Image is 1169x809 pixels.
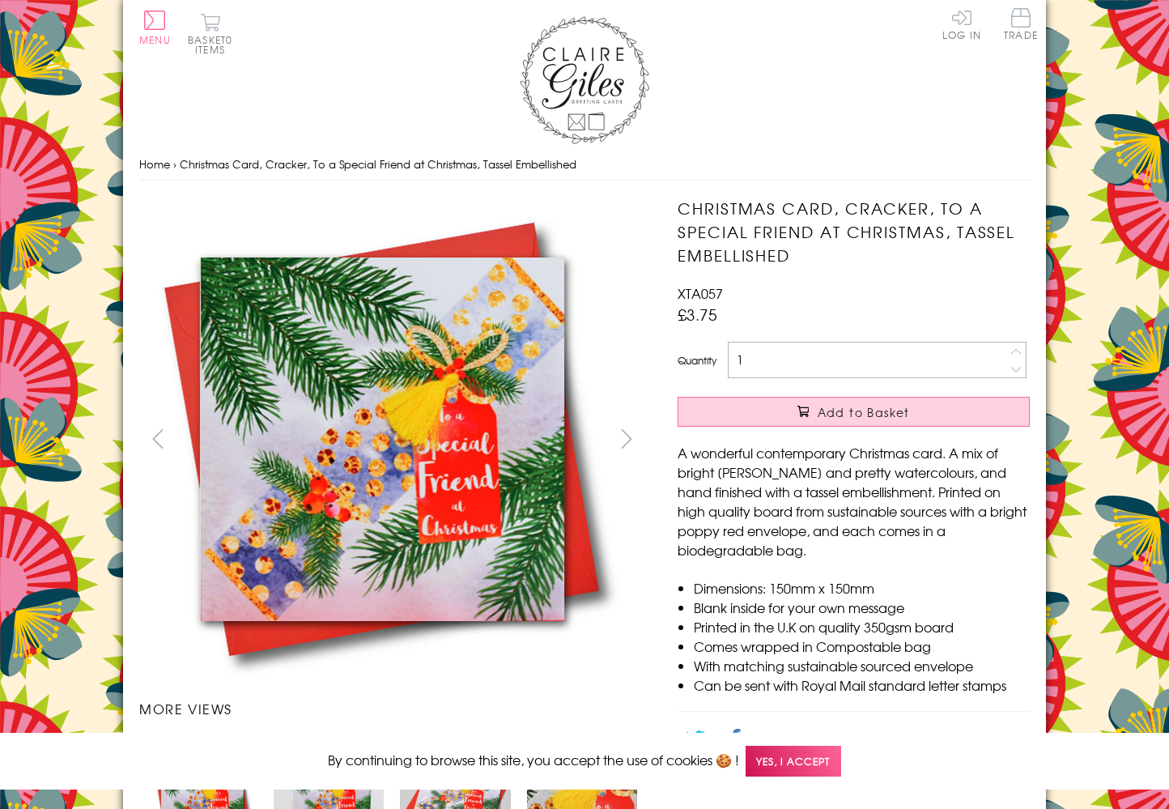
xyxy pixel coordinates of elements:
a: Log In [942,8,981,40]
h1: Christmas Card, Cracker, To a Special Friend at Christmas, Tassel Embellished [678,197,1030,266]
h3: More views [139,699,645,718]
span: XTA057 [678,283,723,303]
li: Printed in the U.K on quality 350gsm board [694,617,1030,637]
span: Christmas Card, Cracker, To a Special Friend at Christmas, Tassel Embellished [180,156,576,172]
li: Can be sent with Royal Mail standard letter stamps [694,675,1030,695]
span: Add to Basket [818,404,910,420]
img: Christmas Card, Cracker, To a Special Friend at Christmas, Tassel Embellished [645,197,1131,683]
li: Blank inside for your own message [694,598,1030,617]
img: Christmas Card, Cracker, To a Special Friend at Christmas, Tassel Embellished [139,197,625,682]
span: £3.75 [678,303,717,326]
span: 0 items [195,32,232,57]
span: Trade [1004,8,1038,40]
button: next [609,420,645,457]
li: With matching sustainable sourced envelope [694,656,1030,675]
p: A wonderful contemporary Christmas card. A mix of bright [PERSON_NAME] and pretty watercolours, a... [678,443,1030,560]
span: › [173,156,176,172]
li: Dimensions: 150mm x 150mm [694,578,1030,598]
button: prev [139,420,176,457]
button: Menu [139,11,171,45]
nav: breadcrumbs [139,148,1030,181]
button: Add to Basket [678,397,1030,427]
li: Comes wrapped in Compostable bag [694,637,1030,656]
img: Claire Giles Greetings Cards [520,16,649,144]
span: Menu [139,32,171,47]
button: Basket0 items [188,13,232,54]
label: Quantity [678,353,716,368]
a: Trade [1004,8,1038,43]
span: Yes, I accept [746,746,841,777]
a: Home [139,156,170,172]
